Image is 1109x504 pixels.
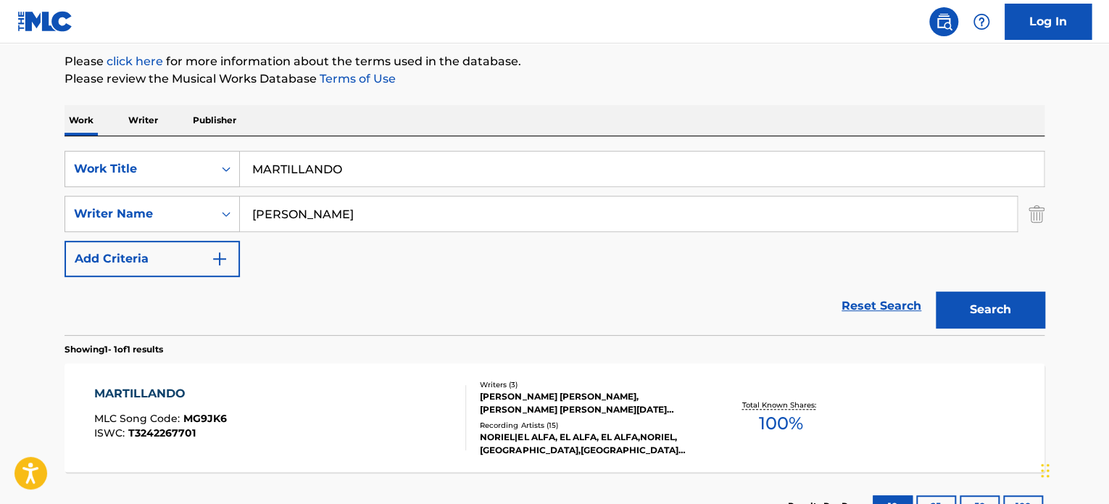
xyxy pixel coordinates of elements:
[188,105,241,136] p: Publisher
[1037,434,1109,504] iframe: Chat Widget
[65,363,1044,472] a: MARTILLANDOMLC Song Code:MG9JK6ISWC:T3242267701Writers (3)[PERSON_NAME] [PERSON_NAME], [PERSON_NA...
[1041,449,1050,492] div: Drag
[480,431,699,457] div: NORIEL|EL ALFA, EL ALFA, EL ALFA,NORIEL, [GEOGRAPHIC_DATA],[GEOGRAPHIC_DATA][PERSON_NAME][GEOGRAP...
[94,385,227,402] div: MARTILLANDO
[124,105,162,136] p: Writer
[967,7,996,36] div: Help
[74,205,204,223] div: Writer Name
[758,410,802,437] span: 100 %
[973,13,990,30] img: help
[480,390,699,416] div: [PERSON_NAME] [PERSON_NAME], [PERSON_NAME] [PERSON_NAME][DATE] [PERSON_NAME]
[65,70,1044,88] p: Please review the Musical Works Database
[65,53,1044,70] p: Please for more information about the terms used in the database.
[480,379,699,390] div: Writers ( 3 )
[1005,4,1092,40] a: Log In
[317,72,396,86] a: Terms of Use
[1029,196,1044,232] img: Delete Criterion
[65,343,163,356] p: Showing 1 - 1 of 1 results
[17,11,73,32] img: MLC Logo
[107,54,163,68] a: click here
[183,412,227,425] span: MG9JK6
[94,426,128,439] span: ISWC :
[65,151,1044,335] form: Search Form
[742,400,819,410] p: Total Known Shares:
[211,250,228,268] img: 9d2ae6d4665cec9f34b9.svg
[834,290,929,322] a: Reset Search
[935,13,952,30] img: search
[936,292,1044,328] button: Search
[65,105,98,136] p: Work
[929,7,958,36] a: Public Search
[480,420,699,431] div: Recording Artists ( 15 )
[65,241,240,277] button: Add Criteria
[128,426,196,439] span: T3242267701
[74,160,204,178] div: Work Title
[94,412,183,425] span: MLC Song Code :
